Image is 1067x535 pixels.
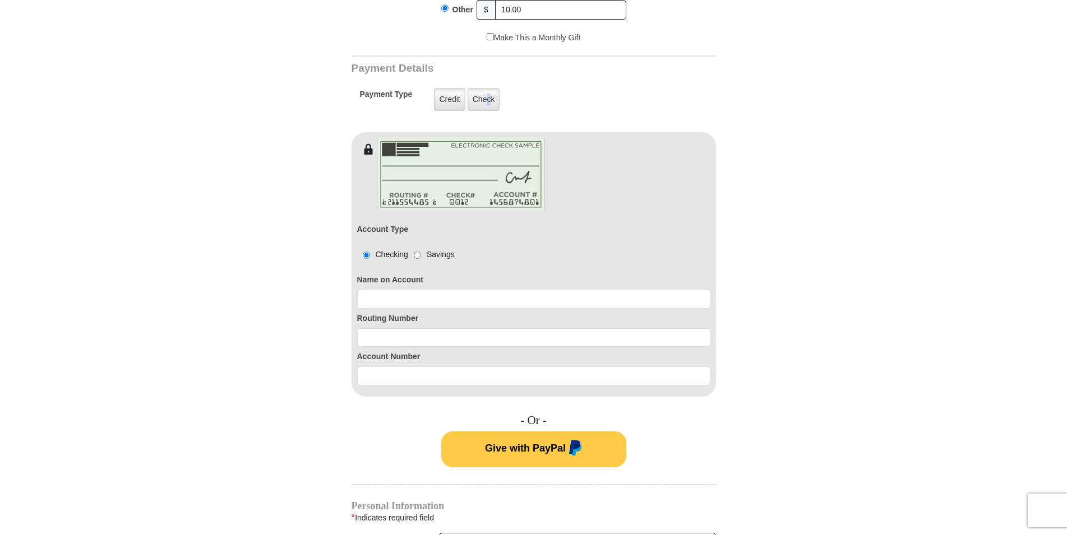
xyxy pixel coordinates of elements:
[357,313,710,324] label: Routing Number
[360,90,413,105] h5: Payment Type
[352,501,716,510] h4: Personal Information
[357,351,710,362] label: Account Number
[487,33,494,40] input: Make This a Monthly Gift
[452,5,473,14] span: Other
[434,88,465,111] label: Credit
[468,88,500,111] label: Check
[352,413,716,427] h4: - Or -
[352,510,716,525] div: Indicates required field
[357,274,710,286] label: Name on Account
[485,442,566,453] span: Give with PayPal
[487,32,581,44] label: Make This a Monthly Gift
[566,440,582,458] img: paypal
[352,62,638,75] h3: Payment Details
[357,224,409,235] label: Account Type
[357,249,455,260] div: Checking Savings
[377,138,545,211] img: check-en.png
[441,431,626,467] button: Give with PayPal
